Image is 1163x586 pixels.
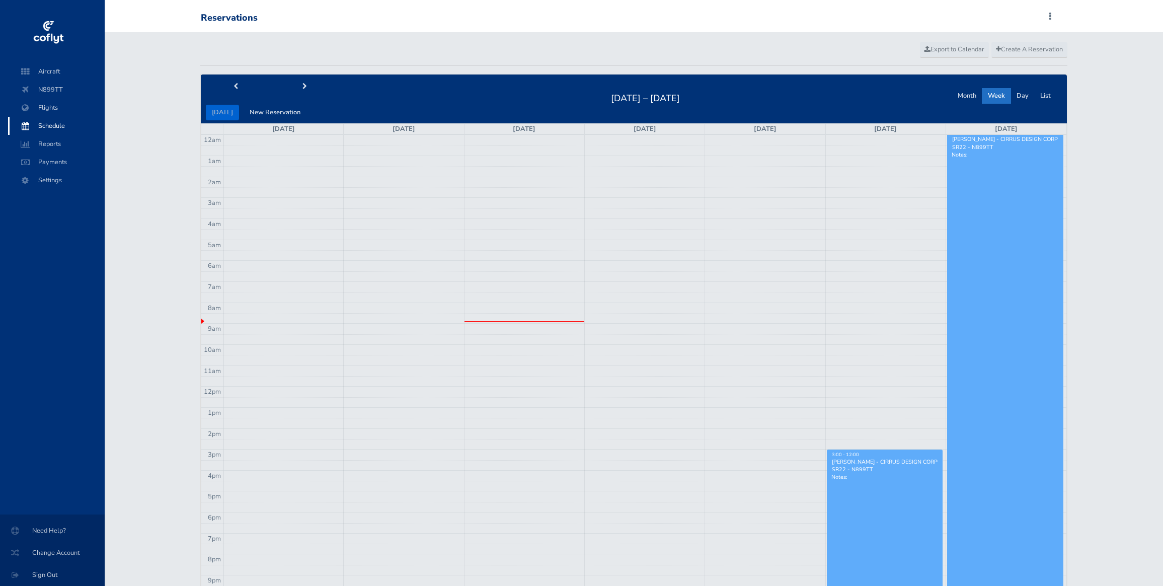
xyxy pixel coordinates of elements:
[204,387,221,396] span: 12pm
[204,135,221,144] span: 12am
[201,79,270,95] button: prev
[208,304,221,313] span: 8am
[831,458,938,473] div: [PERSON_NAME] - CIRRUS DESIGN CORP SR22 - N899TT
[754,124,777,133] a: [DATE]
[201,13,258,24] div: Reservations
[18,153,95,171] span: Payments
[874,124,897,133] a: [DATE]
[204,345,221,354] span: 10am
[208,241,221,250] span: 5am
[18,81,95,99] span: N899TT
[32,18,65,48] img: coflyt logo
[634,124,656,133] a: [DATE]
[208,324,221,333] span: 9am
[952,88,982,104] button: Month
[982,88,1011,104] button: Week
[1011,88,1035,104] button: Day
[208,178,221,187] span: 2am
[208,408,221,417] span: 1pm
[18,117,95,135] span: Schedule
[12,544,93,562] span: Change Account
[991,42,1067,57] a: Create A Reservation
[18,135,95,153] span: Reports
[208,198,221,207] span: 3am
[272,124,295,133] a: [DATE]
[208,261,221,270] span: 6am
[204,367,221,376] span: 11am
[208,157,221,166] span: 1am
[208,219,221,229] span: 4am
[605,90,686,104] h2: [DATE] – [DATE]
[12,566,93,584] span: Sign Out
[208,534,221,543] span: 7pm
[393,124,415,133] a: [DATE]
[513,124,535,133] a: [DATE]
[208,450,221,459] span: 3pm
[208,282,221,291] span: 7am
[206,105,239,120] button: [DATE]
[244,105,306,120] button: New Reservation
[208,492,221,501] span: 5pm
[208,576,221,585] span: 9pm
[924,45,984,54] span: Export to Calendar
[832,452,859,458] span: 3:00 - 12:00
[831,473,938,481] p: Notes:
[952,151,1059,159] p: Notes:
[208,513,221,522] span: 6pm
[18,171,95,189] span: Settings
[995,124,1018,133] a: [DATE]
[1034,88,1057,104] button: List
[270,79,339,95] button: next
[996,45,1063,54] span: Create A Reservation
[952,135,1059,151] div: [PERSON_NAME] - CIRRUS DESIGN CORP SR22 - N899TT
[208,555,221,564] span: 8pm
[208,471,221,480] span: 4pm
[920,42,989,57] a: Export to Calendar
[12,522,93,540] span: Need Help?
[18,62,95,81] span: Aircraft
[18,99,95,117] span: Flights
[208,429,221,438] span: 2pm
